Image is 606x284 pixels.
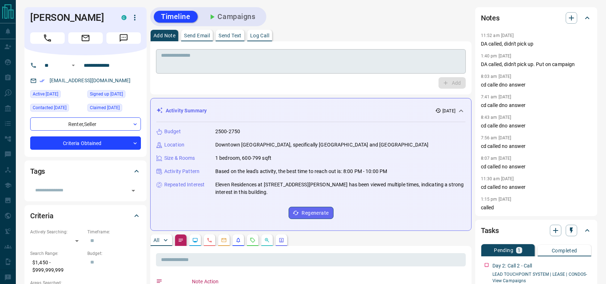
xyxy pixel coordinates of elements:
[87,250,141,257] p: Budget:
[50,78,131,83] a: [EMAIL_ADDRESS][DOMAIN_NAME]
[481,94,511,99] p: 7:41 am [DATE]
[481,204,592,211] p: called
[481,53,511,59] p: 1:40 pm [DATE]
[221,237,227,243] svg: Emails
[164,168,199,175] p: Activity Pattern
[215,168,387,175] p: Based on the lead's activity, the best time to reach out is: 8:00 PM - 10:00 PM
[90,90,123,98] span: Signed up [DATE]
[481,12,500,24] h2: Notes
[289,207,334,219] button: Regenerate
[250,237,256,243] svg: Requests
[178,237,184,243] svg: Notes
[492,272,587,283] a: LEAD TOUCHPOINT SYSTEM | LEASE | CONDOS- View Campaigns
[153,33,175,38] p: Add Note
[30,117,141,131] div: Renter , Seller
[90,104,120,111] span: Claimed [DATE]
[552,248,577,253] p: Completed
[30,207,141,224] div: Criteria
[30,257,84,276] p: $1,450 - $999,999,999
[215,141,429,149] p: Downtown [GEOGRAPHIC_DATA], specifically [GEOGRAPHIC_DATA] and [GEOGRAPHIC_DATA]
[219,33,242,38] p: Send Text
[121,15,127,20] div: condos.ca
[481,197,511,202] p: 1:15 pm [DATE]
[40,78,45,83] svg: Email Verified
[481,222,592,239] div: Tasks
[481,40,592,48] p: DA called, didn't pick up
[87,90,141,100] div: Tue Feb 18 2020
[192,237,198,243] svg: Lead Browsing Activity
[494,248,513,253] p: Pending
[30,229,84,235] p: Actively Searching:
[279,237,284,243] svg: Agent Actions
[30,250,84,257] p: Search Range:
[30,90,84,100] div: Thu Jul 31 2025
[250,33,269,38] p: Log Call
[264,237,270,243] svg: Opportunities
[184,33,210,38] p: Send Email
[492,262,532,270] p: Day 2: Call 2 - Call
[87,229,141,235] p: Timeframe:
[481,115,511,120] p: 8:43 am [DATE]
[481,176,514,181] p: 11:30 am [DATE]
[166,107,207,115] p: Activity Summary
[215,154,271,162] p: 1 bedroom, 600-799 sqft
[481,33,514,38] p: 11:52 am [DATE]
[207,237,212,243] svg: Calls
[164,181,205,188] p: Repeated Interest
[128,186,138,196] button: Open
[201,11,263,23] button: Campaigns
[481,61,592,68] p: DA called, didn't pick up. Put on campaign
[481,74,511,79] p: 8:03 am [DATE]
[215,181,465,196] p: Eleven Residences at [STREET_ADDRESS][PERSON_NAME] has been viewed multiple times, indicating a s...
[481,183,592,191] p: cd called no answer
[33,104,66,111] span: Contacted [DATE]
[164,141,184,149] p: Location
[30,163,141,180] div: Tags
[30,166,45,177] h2: Tags
[481,163,592,171] p: cd called no answer
[87,104,141,114] div: Tue Feb 18 2020
[30,210,54,222] h2: Criteria
[154,11,198,23] button: Timeline
[106,32,141,44] span: Message
[481,9,592,27] div: Notes
[30,104,84,114] div: Fri Aug 08 2025
[481,102,592,109] p: cd calle dno answer
[481,156,511,161] p: 8:07 am [DATE]
[33,90,58,98] span: Active [DATE]
[153,238,159,243] p: All
[235,237,241,243] svg: Listing Alerts
[164,154,195,162] p: Size & Rooms
[30,32,65,44] span: Call
[481,143,592,150] p: cd called no answer
[164,128,181,135] p: Budget
[30,136,141,150] div: Criteria Obtained
[30,12,111,23] h1: [PERSON_NAME]
[69,61,78,70] button: Open
[481,81,592,89] p: cd calle dno answer
[215,128,240,135] p: 2500-2750
[442,108,455,114] p: [DATE]
[68,32,103,44] span: Email
[156,104,465,117] div: Activity Summary[DATE]
[481,122,592,130] p: cd calle dno answer
[481,135,511,140] p: 7:56 am [DATE]
[518,248,520,253] p: 1
[481,225,499,236] h2: Tasks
